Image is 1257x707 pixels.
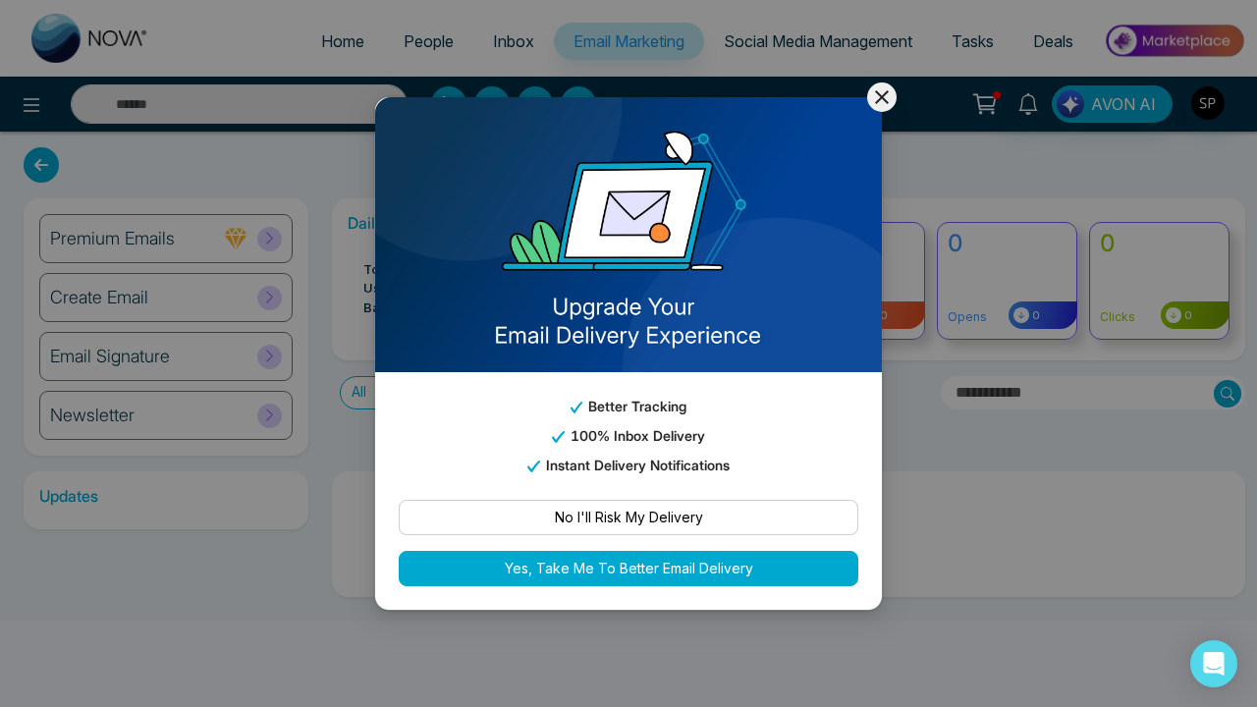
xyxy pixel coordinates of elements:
img: email_template_bg.png [375,97,882,372]
img: tick_email_template.svg [527,462,539,472]
p: 100% Inbox Delivery [399,425,858,447]
p: Instant Delivery Notifications [399,455,858,476]
img: tick_email_template.svg [571,403,582,413]
div: Open Intercom Messenger [1190,640,1237,687]
img: tick_email_template.svg [552,432,564,443]
button: No I'll Risk My Delivery [399,500,858,535]
p: Better Tracking [399,396,858,417]
button: Yes, Take Me To Better Email Delivery [399,551,858,586]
